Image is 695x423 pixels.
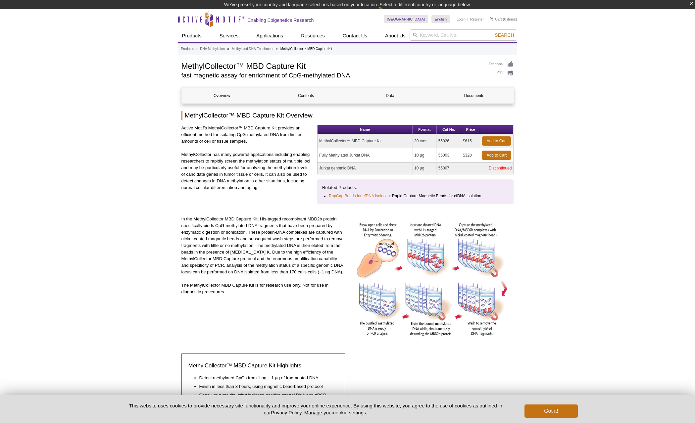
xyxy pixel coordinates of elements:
a: Privacy Policy [271,410,301,415]
a: Data [350,88,430,104]
h2: MethylCollector™ MBD Capture Kit Overview [181,111,514,120]
a: [GEOGRAPHIC_DATA] [384,15,428,23]
th: Price [461,125,480,134]
a: Overview [182,88,262,104]
h1: MethylCollector™ MBD Capture Kit [181,61,482,70]
td: 55003 [437,148,461,163]
td: Fully Methylated Jurkat DNA [318,148,413,163]
li: Finish in less than 3 hours, using magnetic bead-based protocol [199,383,332,390]
td: Jurkat genomic DNA [318,163,413,174]
a: Register [470,17,484,22]
input: Keyword, Cat. No. [410,29,517,41]
li: | [468,15,469,23]
a: Methylated DNA Enrichment [232,46,273,52]
th: Cat No. [437,125,461,134]
p: This website uses cookies to provide necessary site functionality and improve your online experie... [118,402,514,416]
span: Search [495,32,514,38]
p: MethylCollector has many powerful applications including enabling researchers to rapidly screen t... [181,151,313,191]
a: DNA Methylation [200,46,224,52]
td: 10 µg [413,148,437,163]
td: 30 rxns [413,134,437,148]
h2: fast magnetic assay for enrichment of CpG-methylated DNA [181,72,482,78]
li: Detect methylated CpGs from 1 ng – 1 µg of fragmented DNA [199,375,332,381]
button: Search [493,32,516,38]
td: $615 [461,134,480,148]
li: » [227,47,229,51]
a: Add to Cart [482,151,511,160]
td: $320 [461,148,480,163]
img: MethylCollector MBD Capture Kit [350,216,514,343]
p: The MethylCollector MBD Capture Kit is for research use only. Not for use in diagnostic procedures. [181,282,345,295]
a: Resources [297,29,329,42]
a: Print [489,70,514,77]
a: RapCap Beads for cfDNA Isolation [329,193,390,199]
img: Your Cart [490,17,493,21]
p: Active Motif’s MethylCollector™ MBD Capture Kit provides an efficient method for isolating CpG-me... [181,125,313,145]
a: Feedback [489,61,514,68]
a: Services [216,29,243,42]
a: Add to Cart [482,136,511,146]
button: cookie settings [333,410,366,415]
a: English [431,15,450,23]
a: Login [457,17,466,22]
h2: Enabling Epigenetics Research [248,17,314,23]
a: Documents [434,88,515,104]
li: (0 items) [490,15,517,23]
a: Applications [252,29,287,42]
a: Contact Us [339,29,371,42]
li: » [196,47,198,51]
a: About Us [381,29,410,42]
p: In the MethylCollector MBD Capture Kit, His-tagged recombinant MBD2b protein specifically binds C... [181,216,345,275]
a: Contents [266,88,346,104]
a: Products [178,29,206,42]
li: MethylCollector™ MBD Capture Kit [280,47,332,51]
li: » [276,47,278,51]
button: Got it! [524,404,577,418]
p: Related Products: [322,184,509,191]
td: Discontinued [461,163,514,174]
h3: MethylCollector™ MBD Capture Kit Highlights: [188,362,338,370]
th: Format [413,125,437,134]
img: Change Here [378,5,396,21]
th: Name [318,125,413,134]
td: 55026 [437,134,461,148]
a: Cart [490,17,502,22]
li: Check your results using included positive control DNA and qPCR primers [199,392,332,405]
td: 55007 [437,163,461,174]
li: : Rapid Capture Magnetic Beads for cfDNA Isolation [329,193,503,199]
a: Products [181,46,194,52]
td: 10 µg [413,163,437,174]
td: MethylCollector™ MBD Capture Kit [318,134,413,148]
